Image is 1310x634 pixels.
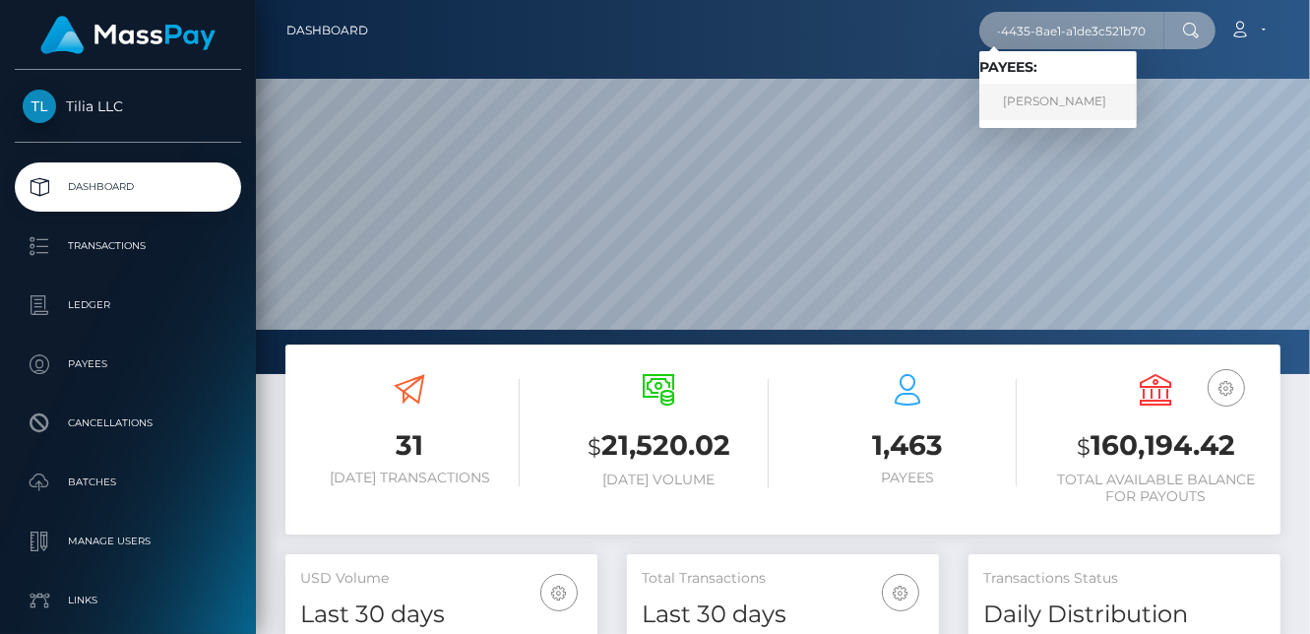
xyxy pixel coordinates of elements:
h6: Total Available Balance for Payouts [1046,472,1266,505]
h5: Total Transactions [642,569,924,589]
p: Links [23,586,233,615]
img: MassPay Logo [40,16,216,54]
h4: Daily Distribution [983,598,1266,632]
p: Manage Users [23,527,233,556]
h6: [DATE] Volume [549,472,769,488]
h6: Payees: [979,59,1137,76]
p: Batches [23,468,233,497]
a: Dashboard [15,162,241,212]
h3: 31 [300,426,520,465]
input: Search... [979,12,1164,49]
h3: 160,194.42 [1046,426,1266,467]
h5: USD Volume [300,569,583,589]
p: Dashboard [23,172,233,202]
span: Tilia LLC [15,97,241,115]
p: Cancellations [23,409,233,438]
p: Payees [23,349,233,379]
h3: 21,520.02 [549,426,769,467]
a: Manage Users [15,517,241,566]
h6: Payees [798,470,1018,486]
small: $ [588,433,601,461]
img: Tilia LLC [23,90,56,123]
a: Batches [15,458,241,507]
h5: Transactions Status [983,569,1266,589]
h3: 1,463 [798,426,1018,465]
a: Dashboard [286,10,368,51]
a: [PERSON_NAME] [979,84,1137,120]
a: Links [15,576,241,625]
h4: Last 30 days [300,598,583,632]
a: Transactions [15,222,241,271]
a: Payees [15,340,241,389]
a: Cancellations [15,399,241,448]
h6: [DATE] Transactions [300,470,520,486]
h4: Last 30 days [642,598,924,632]
small: $ [1077,433,1091,461]
a: Ledger [15,281,241,330]
p: Transactions [23,231,233,261]
p: Ledger [23,290,233,320]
